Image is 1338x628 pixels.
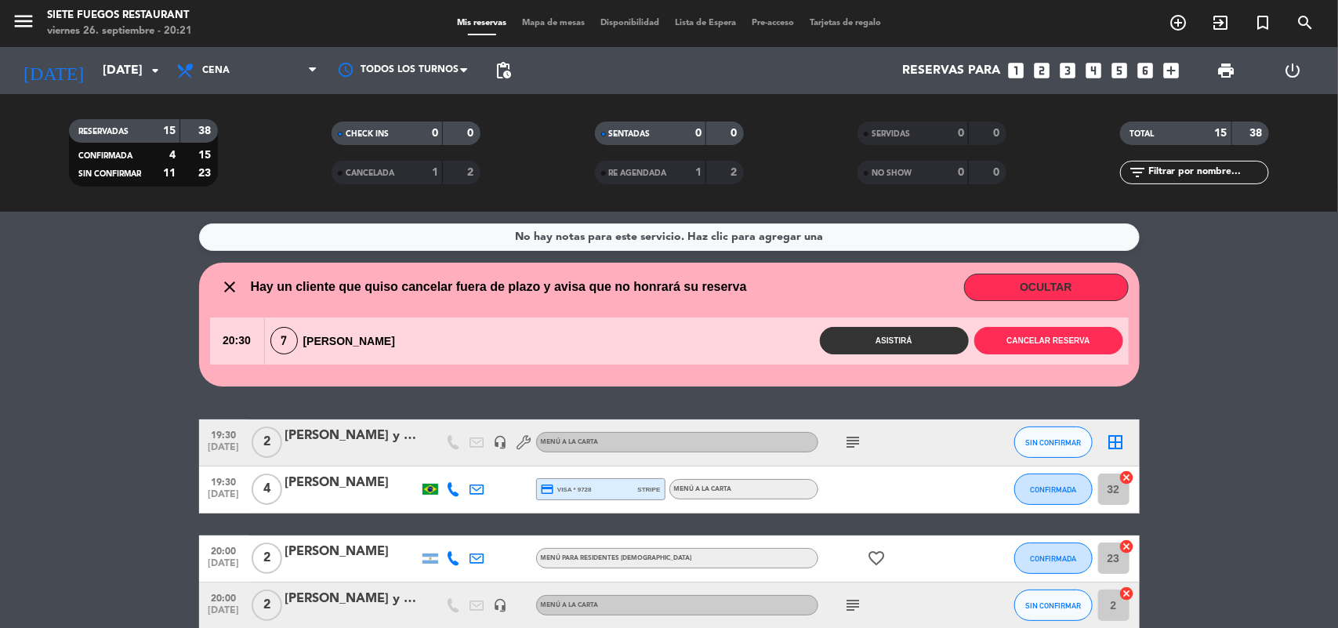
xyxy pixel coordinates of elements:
[993,128,1003,139] strong: 0
[1250,128,1266,139] strong: 38
[872,130,910,138] span: SERVIDAS
[202,65,230,76] span: Cena
[638,485,661,495] span: stripe
[1014,427,1093,458] button: SIN CONFIRMAR
[1110,60,1130,81] i: looks_5
[974,327,1123,354] button: Cancelar reserva
[494,435,508,449] i: headset_mic
[993,167,1003,178] strong: 0
[205,442,244,460] span: [DATE]
[609,169,667,177] span: RE AGENDADA
[868,549,887,568] i: favorite_border
[285,473,419,493] div: [PERSON_NAME]
[667,19,744,27] span: Lista de Espera
[541,439,599,445] span: Menú a la carta
[1147,164,1268,181] input: Filtrar por nombre...
[958,128,964,139] strong: 0
[198,125,214,136] strong: 38
[251,277,747,297] span: Hay un cliente que quiso cancelar fuera de plazo y avisa que no honrará su reserva
[731,128,740,139] strong: 0
[695,167,702,178] strong: 1
[12,9,35,33] i: menu
[1006,60,1027,81] i: looks_one
[169,150,176,161] strong: 4
[1084,60,1104,81] i: looks_4
[541,555,692,561] span: Menú para Residentes [DEMOGRAPHIC_DATA]
[1025,601,1081,610] span: SIN CONFIRMAR
[252,543,282,574] span: 2
[1211,13,1230,32] i: exit_to_app
[695,128,702,139] strong: 0
[1136,60,1156,81] i: looks_6
[1130,130,1154,138] span: TOTAL
[844,596,863,615] i: subject
[1030,485,1076,494] span: CONFIRMADA
[163,125,176,136] strong: 15
[1253,13,1272,32] i: turned_in_not
[494,598,508,612] i: headset_mic
[205,541,244,559] span: 20:00
[844,433,863,452] i: subject
[205,489,244,507] span: [DATE]
[1119,586,1135,601] i: cancel
[820,327,969,354] button: Asistirá
[802,19,889,27] span: Tarjetas de regalo
[1169,13,1188,32] i: add_circle_outline
[252,474,282,505] span: 4
[1119,539,1135,554] i: cancel
[265,327,409,354] div: [PERSON_NAME]
[146,61,165,80] i: arrow_drop_down
[252,590,282,621] span: 2
[210,318,264,365] span: 20:30
[674,486,732,492] span: Menú a la carta
[47,8,192,24] div: Siete Fuegos Restaurant
[731,167,740,178] strong: 2
[198,150,214,161] strong: 15
[432,167,438,178] strong: 1
[872,169,912,177] span: NO SHOW
[541,482,555,496] i: credit_card
[12,53,95,88] i: [DATE]
[78,170,141,178] span: SIN CONFIRMAR
[1128,163,1147,182] i: filter_list
[205,558,244,576] span: [DATE]
[1215,128,1227,139] strong: 15
[1217,61,1235,80] span: print
[1032,60,1053,81] i: looks_two
[1025,438,1081,447] span: SIN CONFIRMAR
[593,19,667,27] span: Disponibilidad
[205,472,244,490] span: 19:30
[541,482,592,496] span: visa * 9728
[205,605,244,623] span: [DATE]
[47,24,192,39] div: viernes 26. septiembre - 20:21
[205,588,244,606] span: 20:00
[494,61,513,80] span: pending_actions
[346,169,394,177] span: CANCELADA
[432,128,438,139] strong: 0
[205,425,244,443] span: 19:30
[449,19,514,27] span: Mis reservas
[78,128,129,136] span: RESERVADAS
[270,327,298,354] span: 7
[285,542,419,562] div: [PERSON_NAME]
[514,19,593,27] span: Mapa de mesas
[1014,590,1093,621] button: SIN CONFIRMAR
[468,167,477,178] strong: 2
[1014,474,1093,505] button: CONFIRMADA
[252,427,282,458] span: 2
[515,228,823,246] div: No hay notas para este servicio. Haz clic para agregar una
[609,130,651,138] span: SENTADAS
[285,589,419,609] div: [PERSON_NAME] y [PERSON_NAME]
[958,167,964,178] strong: 0
[1030,554,1076,563] span: CONFIRMADA
[221,278,240,296] i: close
[1119,470,1135,485] i: cancel
[163,168,176,179] strong: 11
[12,9,35,38] button: menu
[1058,60,1079,81] i: looks_3
[1260,47,1326,94] div: LOG OUT
[346,130,389,138] span: CHECK INS
[468,128,477,139] strong: 0
[744,19,802,27] span: Pre-acceso
[285,426,419,446] div: [PERSON_NAME] y [PERSON_NAME]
